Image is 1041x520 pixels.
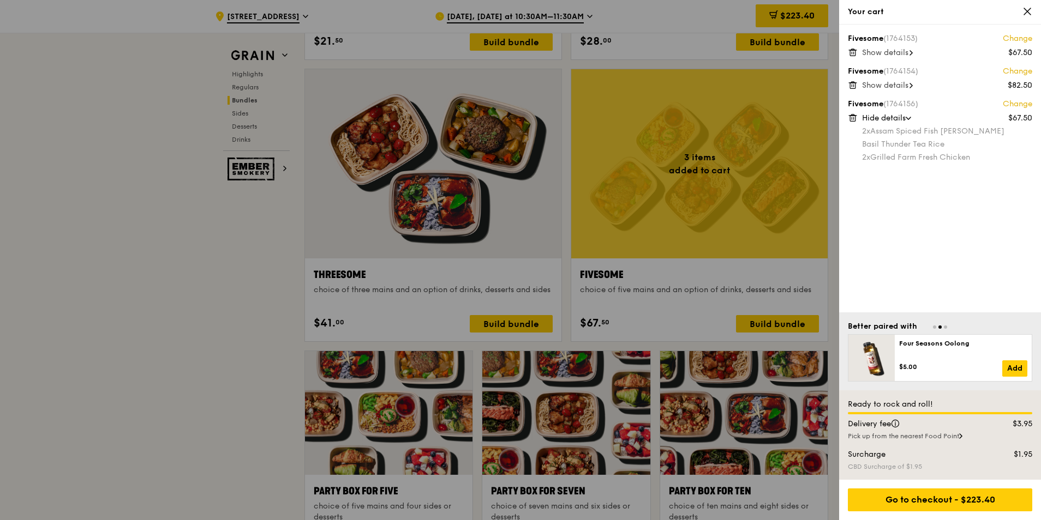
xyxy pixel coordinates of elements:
[1008,113,1032,124] div: $67.50
[1002,360,1027,377] a: Add
[841,419,990,430] div: Delivery fee
[883,34,918,43] span: (1764153)
[862,126,870,136] span: 2x
[862,153,870,162] span: 2x
[883,66,918,76] span: (1764154)
[848,432,1032,440] div: Pick up from the nearest Food Point
[848,99,1032,110] div: Fivesome
[848,66,1032,77] div: Fivesome
[944,325,947,329] span: Go to slide 3
[848,7,1032,17] div: Your cart
[848,399,1032,410] div: Ready to rock and roll!
[990,449,1039,460] div: $1.95
[841,449,990,460] div: Surcharge
[899,339,1027,348] div: Four Seasons Oolong
[862,48,908,57] span: Show details
[862,139,1032,150] div: Basil Thunder Tea Rice
[862,126,1032,137] div: Assam Spiced Fish [PERSON_NAME]
[883,99,918,108] span: (1764156)
[933,325,936,329] span: Go to slide 1
[1008,47,1032,58] div: $67.50
[899,362,1002,371] div: $5.00
[848,462,1032,471] div: CBD Surcharge of $1.95
[990,419,1039,430] div: $3.95
[938,325,942,329] span: Go to slide 2
[1008,80,1032,91] div: $82.50
[862,113,906,123] span: Hide details
[848,321,917,332] div: Better paired with
[1003,66,1032,77] a: Change
[862,81,908,90] span: Show details
[1003,33,1032,44] a: Change
[1003,99,1032,110] a: Change
[848,488,1032,511] div: Go to checkout - $223.40
[848,33,1032,44] div: Fivesome
[862,152,1032,163] div: Grilled Farm Fresh Chicken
